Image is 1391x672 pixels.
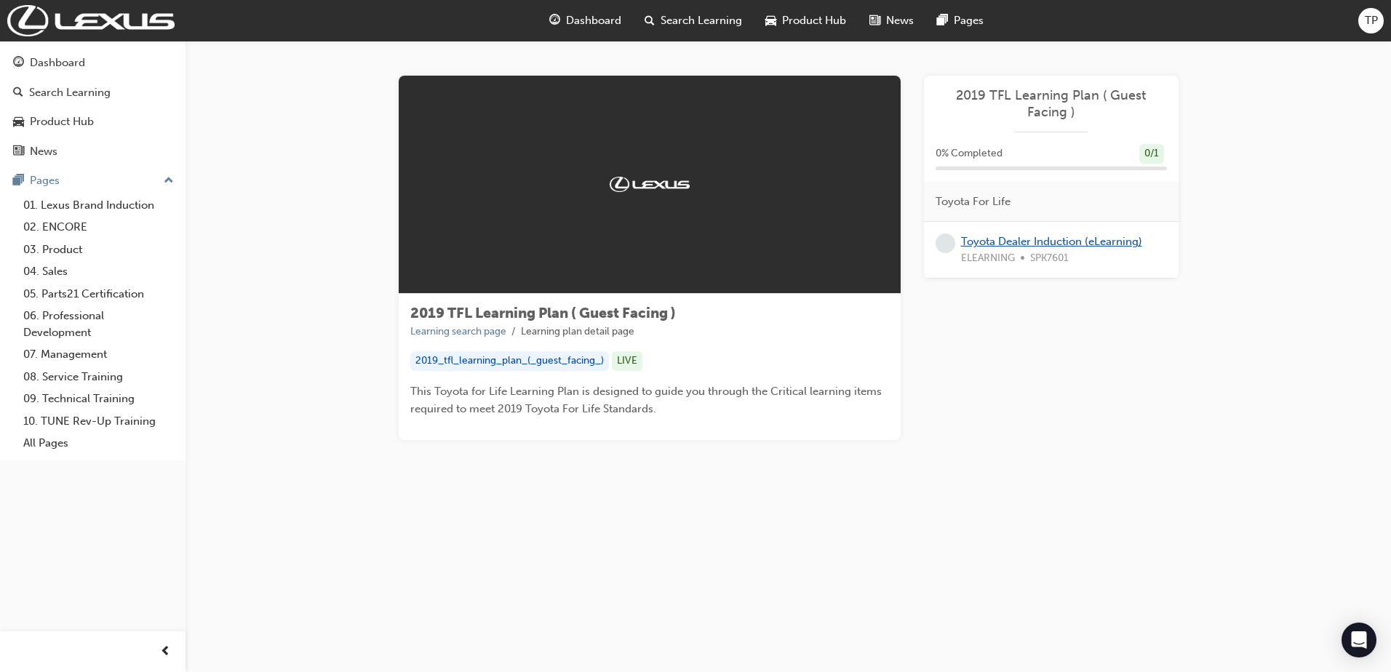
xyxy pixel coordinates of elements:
[6,108,180,135] a: Product Hub
[30,143,57,160] div: News
[17,260,180,283] a: 04. Sales
[17,216,180,239] a: 02. ENCORE
[30,113,94,130] div: Product Hub
[6,138,180,165] a: News
[869,12,880,30] span: news-icon
[886,12,914,29] span: News
[17,366,180,388] a: 08. Service Training
[549,12,560,30] span: guage-icon
[410,305,676,321] span: 2019 TFL Learning Plan ( Guest Facing )
[13,57,24,70] span: guage-icon
[17,343,180,366] a: 07. Management
[17,410,180,433] a: 10. TUNE Rev-Up Training
[6,49,180,76] a: Dashboard
[1030,250,1069,267] span: SPK7601
[17,432,180,455] a: All Pages
[645,12,655,30] span: search-icon
[936,87,1167,120] a: 2019 TFL Learning Plan ( Guest Facing )
[30,172,60,189] div: Pages
[6,167,180,194] button: Pages
[1365,12,1378,29] span: TP
[160,643,171,661] span: prev-icon
[164,172,174,191] span: up-icon
[7,5,175,36] img: Trak
[961,250,1015,267] span: ELEARNING
[6,47,180,167] button: DashboardSearch LearningProduct HubNews
[6,79,180,106] a: Search Learning
[566,12,621,29] span: Dashboard
[30,55,85,71] div: Dashboard
[13,145,24,159] span: news-icon
[17,305,180,343] a: 06. Professional Development
[17,283,180,305] a: 05. Parts21 Certification
[633,6,754,36] a: search-iconSearch Learning
[612,351,642,371] div: LIVE
[937,12,948,30] span: pages-icon
[661,12,742,29] span: Search Learning
[925,6,995,36] a: pages-iconPages
[410,325,506,337] a: Learning search page
[29,84,111,101] div: Search Learning
[936,193,1011,210] span: Toyota For Life
[954,12,984,29] span: Pages
[521,324,634,340] li: Learning plan detail page
[17,388,180,410] a: 09. Technical Training
[13,87,23,100] span: search-icon
[754,6,858,36] a: car-iconProduct Hub
[410,351,609,371] div: 2019_tfl_learning_plan_(_guest_facing_)
[610,177,690,191] img: Trak
[765,12,776,30] span: car-icon
[1358,8,1384,33] button: TP
[1139,144,1164,164] div: 0 / 1
[410,385,885,415] span: This Toyota for Life Learning Plan is designed to guide you through the Critical learning items r...
[13,116,24,129] span: car-icon
[13,175,24,188] span: pages-icon
[961,235,1142,248] a: Toyota Dealer Induction (eLearning)
[782,12,846,29] span: Product Hub
[858,6,925,36] a: news-iconNews
[538,6,633,36] a: guage-iconDashboard
[17,194,180,217] a: 01. Lexus Brand Induction
[936,233,955,253] span: learningRecordVerb_NONE-icon
[17,239,180,261] a: 03. Product
[936,145,1003,162] span: 0 % Completed
[1342,623,1376,657] div: Open Intercom Messenger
